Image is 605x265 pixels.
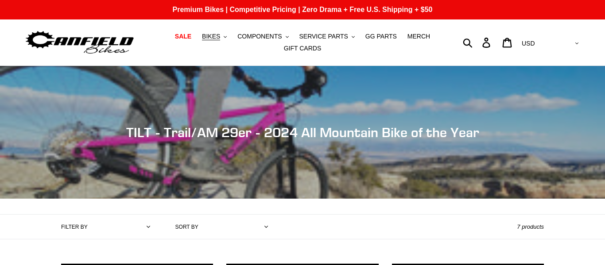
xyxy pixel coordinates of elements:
[407,33,430,40] span: MERCH
[237,33,282,40] span: COMPONENTS
[171,31,196,42] a: SALE
[24,29,135,57] img: Canfield Bikes
[233,31,293,42] button: COMPONENTS
[284,45,322,52] span: GIFT CARDS
[126,124,479,140] span: TILT - Trail/AM 29er - 2024 All Mountain Bike of the Year
[279,42,326,54] a: GIFT CARDS
[175,223,198,231] label: Sort by
[295,31,359,42] button: SERVICE PARTS
[175,33,191,40] span: SALE
[198,31,231,42] button: BIKES
[61,223,88,231] label: Filter by
[202,33,220,40] span: BIKES
[365,33,397,40] span: GG PARTS
[361,31,401,42] a: GG PARTS
[299,33,348,40] span: SERVICE PARTS
[517,223,544,230] span: 7 products
[403,31,434,42] a: MERCH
